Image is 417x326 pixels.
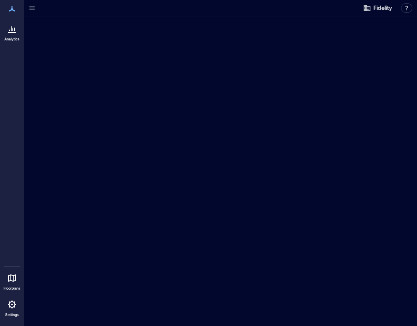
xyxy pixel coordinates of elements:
[2,19,22,44] a: Analytics
[4,37,20,42] p: Analytics
[5,312,19,317] p: Settings
[4,286,20,291] p: Floorplans
[1,268,23,293] a: Floorplans
[2,295,22,320] a: Settings
[373,4,392,12] span: Fidelity
[361,2,395,14] button: Fidelity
